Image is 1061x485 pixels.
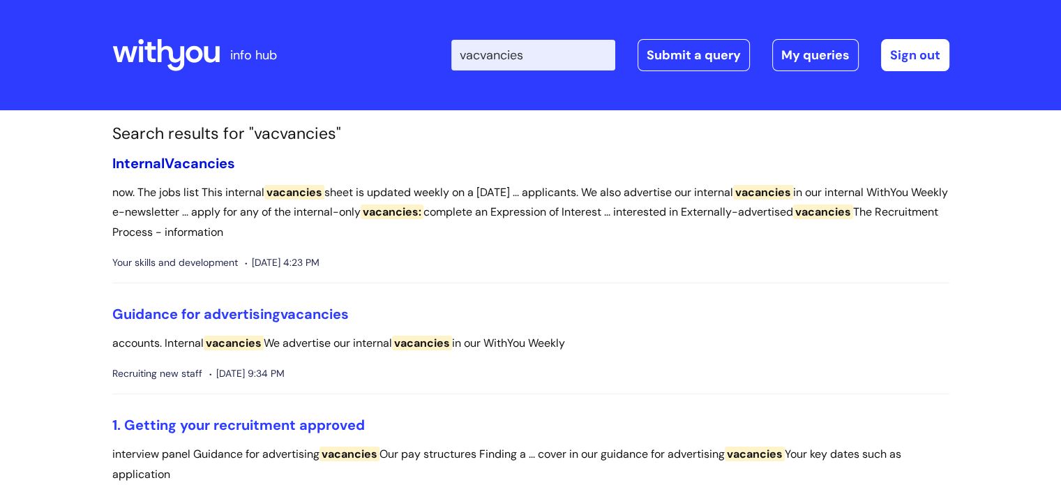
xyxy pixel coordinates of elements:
[112,334,949,354] p: accounts. Internal We advertise our internal in our WithYou Weekly
[230,44,277,66] p: info hub
[112,445,949,485] p: interview panel Guidance for advertising Our pay structures Finding a ... cover in our guidance f...
[245,254,319,271] span: [DATE] 4:23 PM
[638,39,750,71] a: Submit a query
[112,416,365,434] a: 1. Getting your recruitment approved
[112,305,349,323] a: Guidance for advertisingvacancies
[319,447,379,461] span: vacancies
[451,40,615,70] input: Search
[112,365,202,382] span: Recruiting new staff
[209,365,285,382] span: [DATE] 9:34 PM
[112,154,235,172] a: InternalVacancies
[112,124,949,144] h1: Search results for "vacvancies"
[112,254,238,271] span: Your skills and development
[361,204,423,219] span: vacancies:
[204,336,264,350] span: vacancies
[881,39,949,71] a: Sign out
[165,154,235,172] span: Vacancies
[392,336,452,350] span: vacancies
[451,39,949,71] div: | -
[772,39,859,71] a: My queries
[264,185,324,200] span: vacancies
[733,185,793,200] span: vacancies
[112,183,949,243] p: now. The jobs list This internal sheet is updated weekly on a [DATE] ... applicants. We also adve...
[793,204,853,219] span: vacancies
[725,447,785,461] span: vacancies
[280,305,349,323] span: vacancies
